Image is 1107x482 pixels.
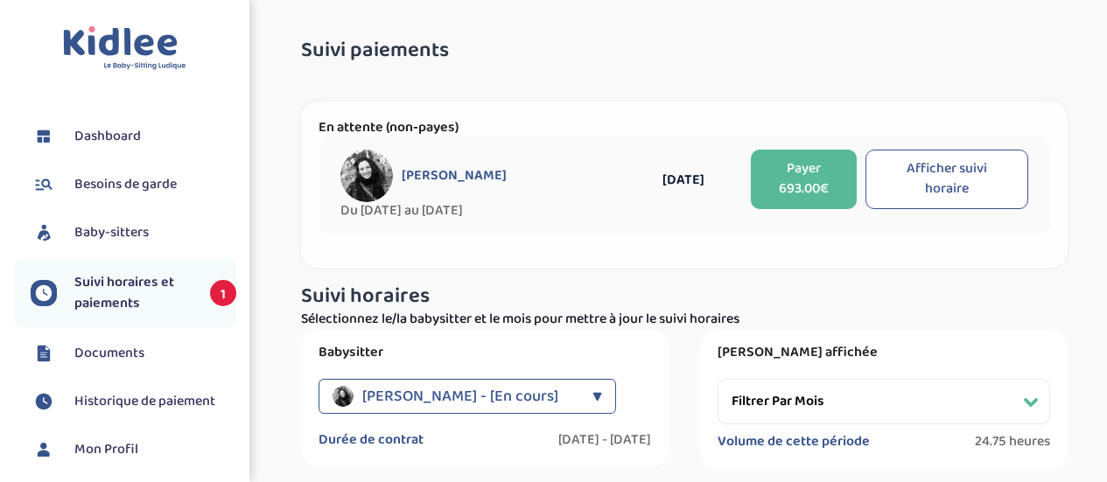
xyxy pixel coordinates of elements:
img: besoin.svg [31,171,57,198]
span: [PERSON_NAME] [402,167,507,185]
span: Besoins de garde [74,174,177,195]
span: Documents [74,343,144,364]
span: Historique de paiement [74,391,215,412]
span: Mon Profil [74,439,138,460]
a: Documents [31,340,236,367]
button: Afficher suivi horaire [865,150,1028,209]
a: Baby-sitters [31,220,236,246]
span: Du [DATE] au [DATE] [340,202,624,220]
span: Suivi horaires et paiements [74,272,193,314]
span: Baby-sitters [74,222,149,243]
img: profil.svg [31,437,57,463]
label: Durée de contrat [319,431,424,449]
img: avatar_vonderscher-alix_2025_06_27_11_50_50.png [333,386,354,407]
a: Dashboard [31,123,236,150]
a: Historique de paiement [31,388,236,415]
button: Payer 693.00€ [751,150,857,209]
img: avatar [340,150,393,202]
img: dashboard.svg [31,123,57,150]
p: Sélectionnez le/la babysitter et le mois pour mettre à jour le suivi horaires [301,309,1068,330]
a: Besoins de garde [31,171,236,198]
span: 1 [210,280,236,306]
img: logo.svg [63,26,186,71]
span: Suivi paiements [301,39,449,62]
p: En attente (non-payes) [319,119,1050,136]
label: Volume de cette période [718,433,870,451]
img: babysitters.svg [31,220,57,246]
a: Suivi horaires et paiements 1 [31,272,236,314]
a: Mon Profil [31,437,236,463]
span: Dashboard [74,126,141,147]
div: [DATE] [624,169,743,191]
img: suivihoraire.svg [31,388,57,415]
span: 24.75 heures [975,433,1050,451]
label: [DATE] - [DATE] [558,431,651,449]
label: Babysitter [319,344,651,361]
div: ▼ [592,379,602,414]
img: suivihoraire.svg [31,280,57,306]
span: [PERSON_NAME] - [En cours] [362,379,558,414]
img: documents.svg [31,340,57,367]
label: [PERSON_NAME] affichée [718,344,1050,361]
h3: Suivi horaires [301,285,1068,308]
